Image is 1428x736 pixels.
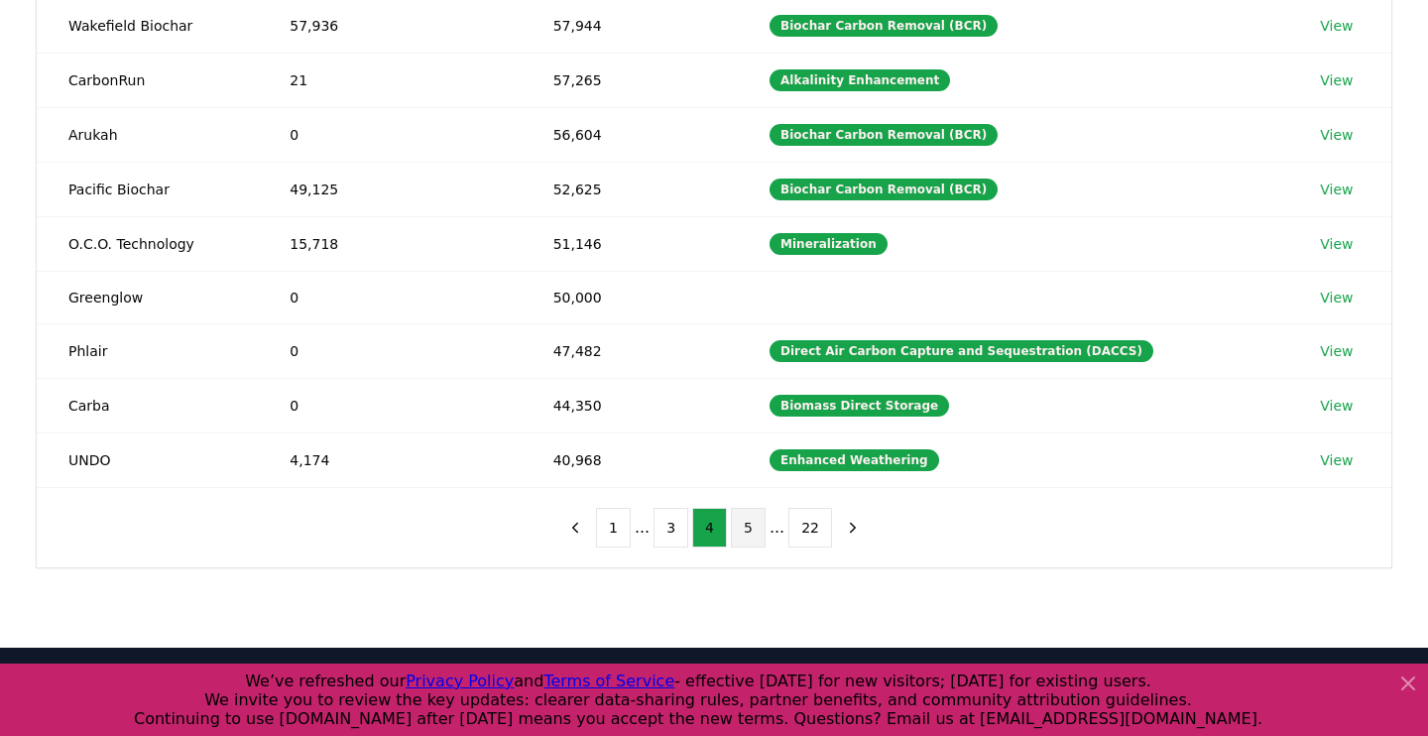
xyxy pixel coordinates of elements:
[596,508,631,548] button: 1
[731,508,766,548] button: 5
[37,162,258,216] td: Pacific Biochar
[258,162,521,216] td: 49,125
[770,395,949,417] div: Biomass Direct Storage
[258,378,521,432] td: 0
[770,516,784,540] li: ...
[836,508,870,548] button: next page
[522,271,738,323] td: 50,000
[1320,70,1353,90] a: View
[37,323,258,378] td: Phlair
[692,508,727,548] button: 4
[1320,125,1353,145] a: View
[522,162,738,216] td: 52,625
[770,69,950,91] div: Alkalinity Enhancement
[635,516,650,540] li: ...
[1320,450,1353,470] a: View
[258,216,521,271] td: 15,718
[1320,396,1353,416] a: View
[770,449,939,471] div: Enhanced Weathering
[1320,16,1353,36] a: View
[770,179,998,200] div: Biochar Carbon Removal (BCR)
[558,508,592,548] button: previous page
[522,107,738,162] td: 56,604
[522,378,738,432] td: 44,350
[258,53,521,107] td: 21
[522,323,738,378] td: 47,482
[522,432,738,487] td: 40,968
[37,271,258,323] td: Greenglow
[1320,180,1353,199] a: View
[37,107,258,162] td: Arukah
[770,340,1153,362] div: Direct Air Carbon Capture and Sequestration (DACCS)
[258,107,521,162] td: 0
[37,216,258,271] td: O.C.O. Technology
[258,432,521,487] td: 4,174
[1320,234,1353,254] a: View
[654,508,688,548] button: 3
[770,124,998,146] div: Biochar Carbon Removal (BCR)
[1320,288,1353,307] a: View
[1320,341,1353,361] a: View
[522,216,738,271] td: 51,146
[770,233,888,255] div: Mineralization
[770,15,998,37] div: Biochar Carbon Removal (BCR)
[258,323,521,378] td: 0
[522,53,738,107] td: 57,265
[37,378,258,432] td: Carba
[788,508,832,548] button: 22
[258,271,521,323] td: 0
[37,53,258,107] td: CarbonRun
[37,432,258,487] td: UNDO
